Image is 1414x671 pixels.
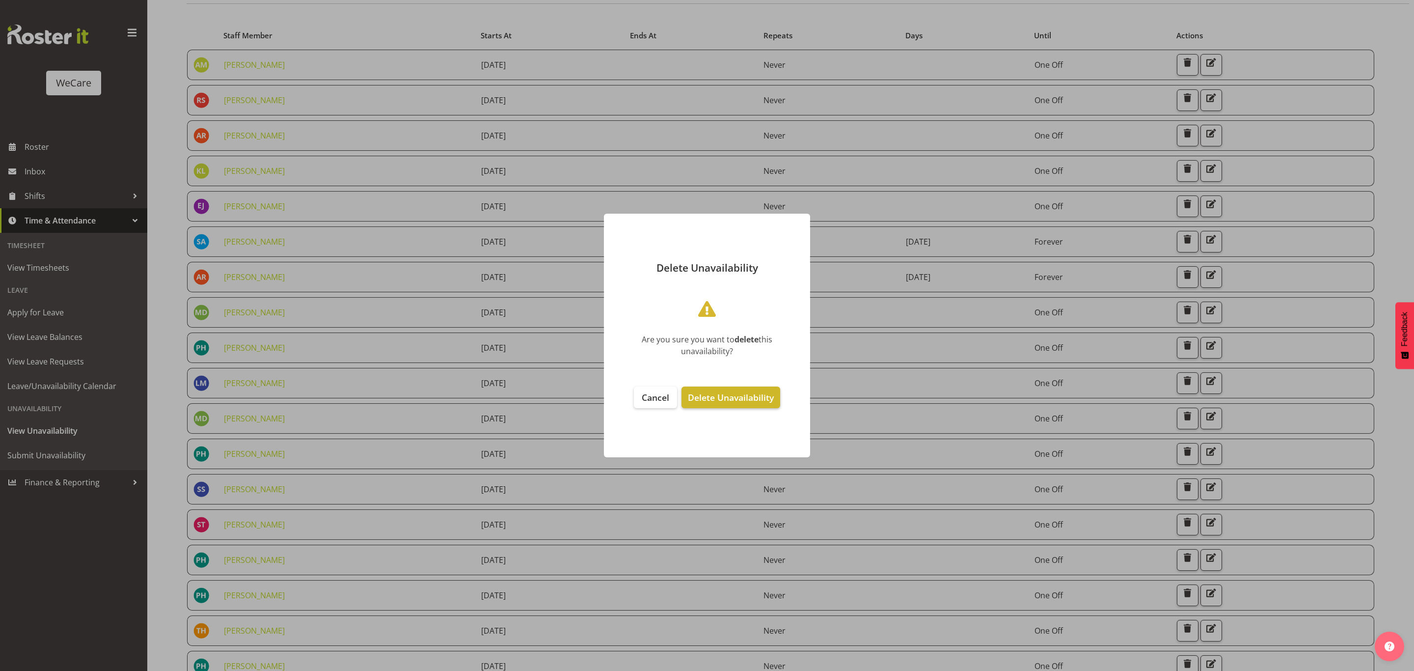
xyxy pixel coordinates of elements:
[642,391,669,403] span: Cancel
[734,334,759,345] b: delete
[614,263,800,273] p: Delete Unavailability
[619,334,795,357] div: Are you sure you want to this unavailability?
[1385,642,1394,651] img: help-xxl-2.png
[1395,302,1414,369] button: Feedback - Show survey
[681,387,780,408] button: Delete Unavailability
[634,387,677,408] button: Cancel
[1400,312,1409,346] span: Feedback
[688,391,774,403] span: Delete Unavailability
